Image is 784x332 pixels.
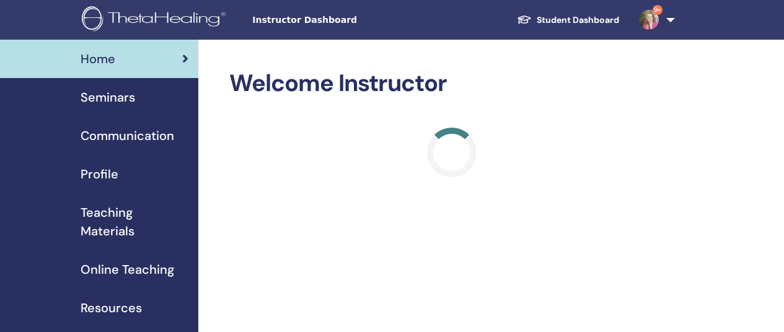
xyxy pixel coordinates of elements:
[82,6,230,34] img: logo.png
[252,14,438,27] span: Instructor Dashboard
[81,88,135,107] span: Seminars
[229,69,675,98] h2: Welcome Instructor
[81,260,174,279] span: Online Teaching
[81,126,174,145] span: Communication
[517,14,532,25] img: graduation-cap-white.svg
[507,9,629,32] a: Student Dashboard
[81,203,188,240] span: Teaching Materials
[81,299,142,317] span: Resources
[653,5,663,15] span: 9+
[81,50,115,68] span: Home
[81,165,118,183] span: Profile
[639,10,659,30] img: default.jpg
